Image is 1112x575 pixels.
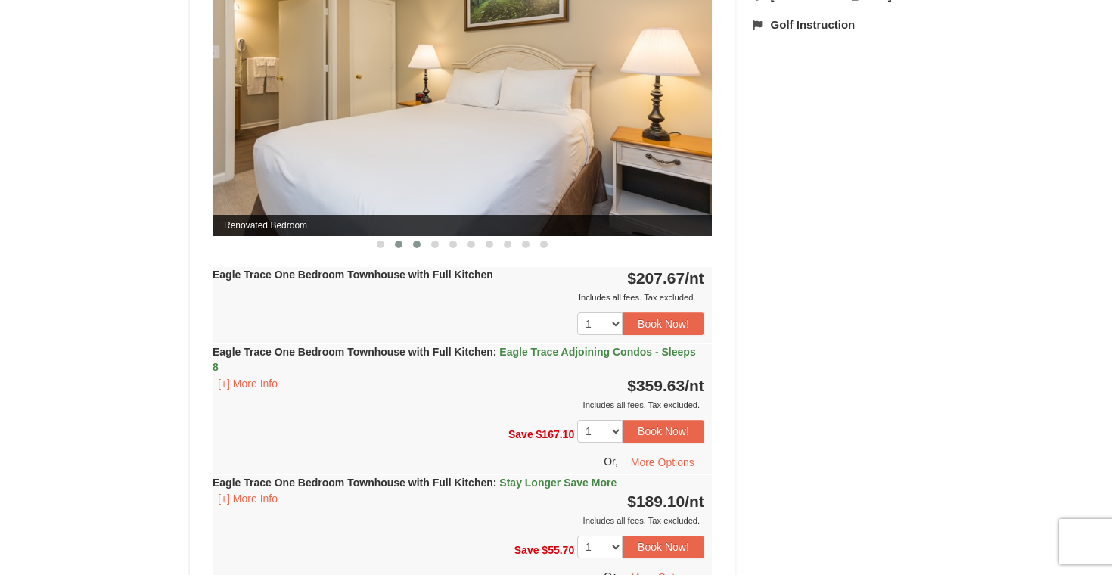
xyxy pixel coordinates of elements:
button: [+] More Info [213,375,283,392]
span: /nt [685,269,704,287]
span: Or, [604,455,618,467]
span: Save [514,543,539,555]
span: $359.63 [627,377,685,394]
button: Book Now! [623,312,704,335]
span: Renovated Bedroom [213,215,712,236]
span: Save [508,428,533,440]
span: : [493,346,497,358]
span: /nt [685,493,704,510]
div: Includes all fees. Tax excluded. [213,513,704,528]
strong: $207.67 [627,269,704,287]
span: $167.10 [536,428,575,440]
span: $55.70 [542,543,574,555]
strong: Eagle Trace One Bedroom Townhouse with Full Kitchen [213,269,493,281]
button: More Options [621,451,704,474]
span: $189.10 [627,493,685,510]
span: Eagle Trace Adjoining Condos - Sleeps 8 [213,346,696,373]
strong: Eagle Trace One Bedroom Townhouse with Full Kitchen [213,346,696,373]
a: Golf Instruction [753,11,922,39]
span: /nt [685,377,704,394]
span: Stay Longer Save More [499,477,617,489]
span: : [493,477,497,489]
button: Book Now! [623,536,704,558]
strong: Eagle Trace One Bedroom Townhouse with Full Kitchen [213,477,617,489]
div: Includes all fees. Tax excluded. [213,397,704,412]
div: Includes all fees. Tax excluded. [213,290,704,305]
button: [+] More Info [213,490,283,507]
button: Book Now! [623,420,704,443]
